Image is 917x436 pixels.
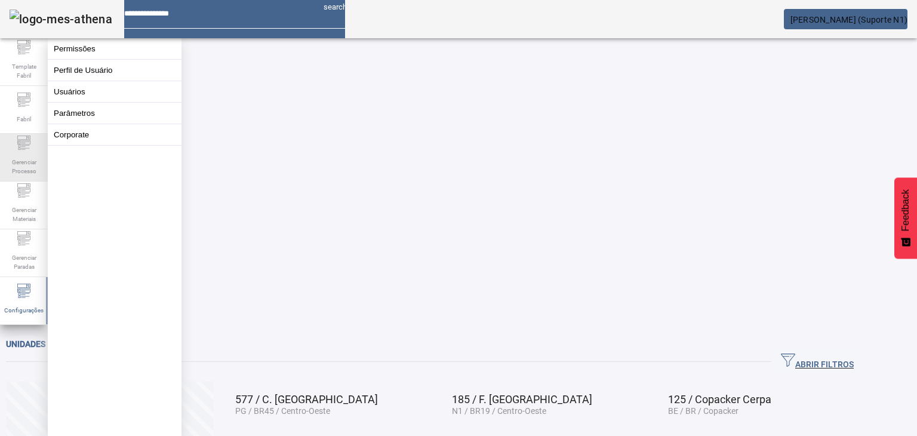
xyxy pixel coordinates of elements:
[894,177,917,259] button: Feedback - Mostrar pesquisa
[668,393,771,406] span: 125 / Copacker Cerpa
[1,302,47,318] span: Configurações
[13,111,35,127] span: Fabril
[452,393,592,406] span: 185 / F. [GEOGRAPHIC_DATA]
[235,406,330,416] span: PG / BR45 / Centro-Oeste
[771,351,863,373] button: ABRIR FILTROS
[48,38,181,59] button: Permissões
[452,406,546,416] span: N1 / BR19 / Centro-Oeste
[6,202,42,227] span: Gerenciar Materiais
[235,393,378,406] span: 577 / C. [GEOGRAPHIC_DATA]
[6,154,42,179] span: Gerenciar Processo
[6,59,42,84] span: Template Fabril
[48,124,181,145] button: Corporate
[48,103,181,124] button: Parâmetros
[6,339,45,349] span: Unidades
[10,10,112,29] img: logo-mes-athena
[48,60,181,81] button: Perfil de Usuário
[790,15,908,24] span: [PERSON_NAME] (Suporte N1)
[48,81,181,102] button: Usuários
[900,189,911,231] span: Feedback
[668,406,738,416] span: BE / BR / Copacker
[6,250,42,275] span: Gerenciar Paradas
[781,353,854,371] span: ABRIR FILTROS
